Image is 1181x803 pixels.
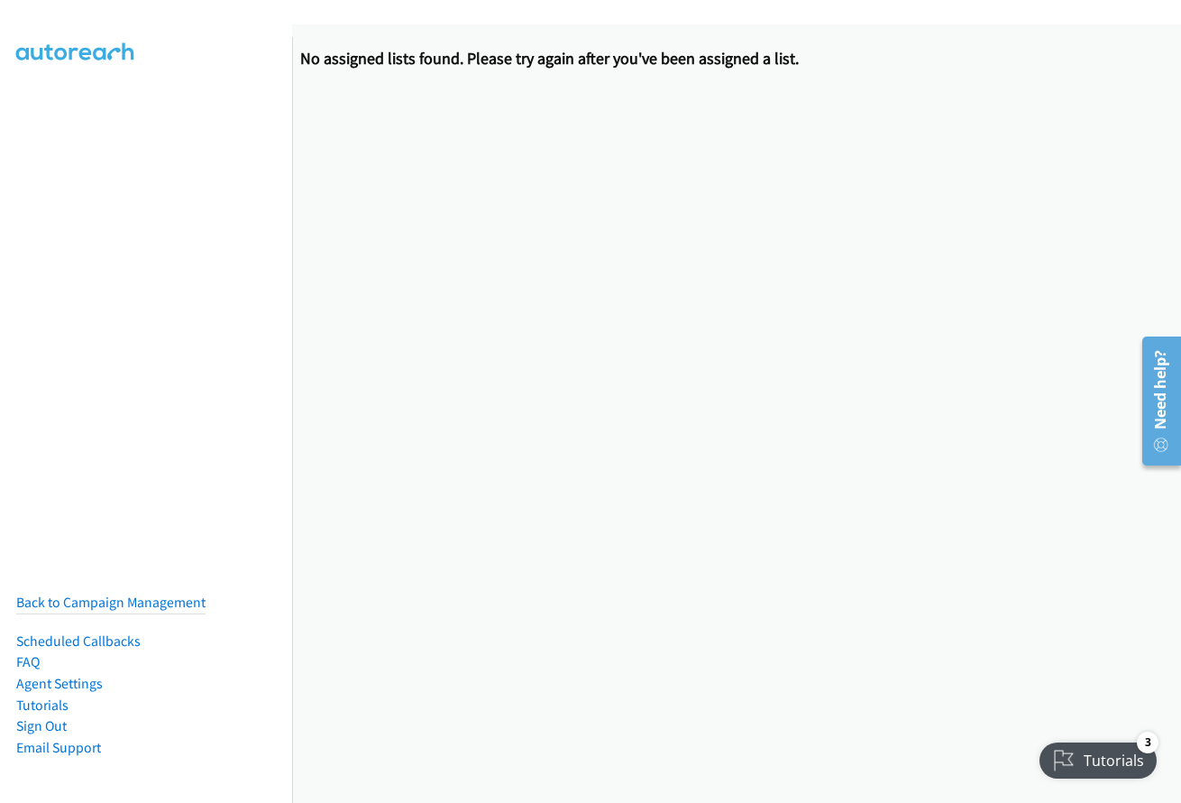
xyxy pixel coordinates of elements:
a: Email Support [16,739,101,756]
h2: No assigned lists found. Please try again after you've been assigned a list. [300,49,799,69]
a: FAQ [16,653,40,670]
a: Sign Out [16,717,67,734]
iframe: Checklist [1029,725,1167,789]
a: Back to Campaign Management [16,594,206,611]
iframe: Resource Center [1129,329,1181,473]
a: Agent Settings [16,675,103,692]
a: Tutorials [16,697,69,714]
a: Scheduled Callbacks [16,632,141,650]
